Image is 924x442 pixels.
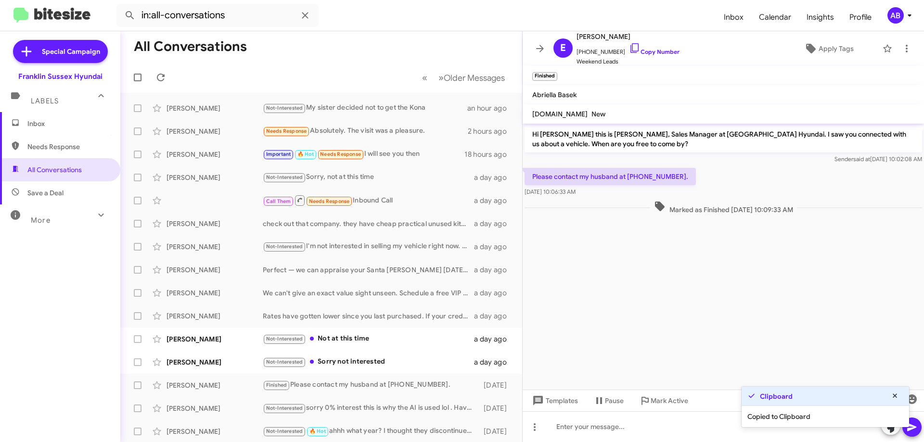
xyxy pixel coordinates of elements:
[266,151,291,157] span: Important
[433,68,511,88] button: Next
[167,242,263,252] div: [PERSON_NAME]
[479,427,514,436] div: [DATE]
[532,90,577,99] span: Abriella Basek
[320,151,361,157] span: Needs Response
[42,47,100,56] span: Special Campaign
[474,311,514,321] div: a day ago
[116,4,319,27] input: Search
[27,119,109,128] span: Inbox
[263,333,474,344] div: Not at this time
[474,196,514,205] div: a day ago
[532,72,557,81] small: Finished
[577,31,680,42] span: [PERSON_NAME]
[266,243,303,250] span: Not-Interested
[266,128,307,134] span: Needs Response
[523,392,586,409] button: Templates
[586,392,631,409] button: Pause
[751,3,799,31] a: Calendar
[263,241,474,252] div: I'm not interested in selling my vehicle right now. Thank you
[167,219,263,228] div: [PERSON_NAME]
[266,336,303,342] span: Not-Interested
[263,403,479,414] div: sorry 0% interest this is why the AI is used lol . Have a great weekend
[479,404,514,413] div: [DATE]
[167,334,263,344] div: [PERSON_NAME]
[167,265,263,275] div: [PERSON_NAME]
[167,357,263,367] div: [PERSON_NAME]
[263,149,464,160] div: I will see you then
[444,73,505,83] span: Older Messages
[263,426,479,437] div: ahhh what year? I thought they discontinued the 650 in [DATE]
[525,188,576,195] span: [DATE] 10:06:33 AM
[263,356,474,367] div: Sorry not interested
[167,311,263,321] div: [PERSON_NAME]
[263,172,474,183] div: Sorry, not at this time
[560,40,566,56] span: E
[266,105,303,111] span: Not-Interested
[266,198,291,204] span: Call Them
[650,201,797,215] span: Marked as Finished [DATE] 10:09:33 AM
[266,382,287,388] span: Finished
[525,126,922,152] p: Hi [PERSON_NAME] this is [PERSON_NAME], Sales Manager at [GEOGRAPHIC_DATA] Hyundai. I saw you con...
[266,405,303,411] span: Not-Interested
[167,173,263,182] div: [PERSON_NAME]
[263,379,479,391] div: Please contact my husband at [PHONE_NUMBER].
[167,427,263,436] div: [PERSON_NAME]
[263,288,474,298] div: We can't give an exact value sight unseen. Schedule a free VIP appraisal—or send year, trim, VIN ...
[422,72,427,84] span: «
[18,72,103,81] div: Franklin Sussex Hyundai
[167,404,263,413] div: [PERSON_NAME]
[13,40,108,63] a: Special Campaign
[742,406,909,427] div: Copied to Clipboard
[819,40,854,57] span: Apply Tags
[605,392,624,409] span: Pause
[438,72,444,84] span: »
[577,57,680,66] span: Weekend Leads
[167,288,263,298] div: [PERSON_NAME]
[263,126,468,137] div: Absolutely. The visit was a pleasure.
[879,7,913,24] button: AB
[27,165,82,175] span: All Conversations
[417,68,511,88] nav: Page navigation example
[479,380,514,390] div: [DATE]
[631,392,696,409] button: Mark Active
[31,97,59,105] span: Labels
[167,150,263,159] div: [PERSON_NAME]
[474,242,514,252] div: a day ago
[779,40,878,57] button: Apply Tags
[27,188,64,198] span: Save a Deal
[266,174,303,180] span: Not-Interested
[297,151,314,157] span: 🔥 Hot
[416,68,433,88] button: Previous
[309,198,350,204] span: Needs Response
[167,380,263,390] div: [PERSON_NAME]
[474,288,514,298] div: a day ago
[842,3,879,31] a: Profile
[591,110,605,118] span: New
[263,311,474,321] div: Rates have gotten lower since you last purchased. If your credit is around the same as it was las...
[134,39,247,54] h1: All Conversations
[266,428,303,434] span: Not-Interested
[474,265,514,275] div: a day ago
[464,150,514,159] div: 18 hours ago
[309,428,326,434] span: 🔥 Hot
[532,110,588,118] span: [DOMAIN_NAME]
[31,216,51,225] span: More
[799,3,842,31] a: Insights
[834,155,922,163] span: Sender [DATE] 10:02:08 AM
[716,3,751,31] span: Inbox
[167,126,263,136] div: [PERSON_NAME]
[651,392,688,409] span: Mark Active
[263,219,474,228] div: check out that company. they have cheap practical unused kitchen equipment
[474,173,514,182] div: a day ago
[263,265,474,275] div: Perfect — we can appraise your Santa [PERSON_NAME] [DATE]. Morning (9–11am), midday (12–2pm) or a...
[474,357,514,367] div: a day ago
[887,7,904,24] div: AB
[263,194,474,206] div: Inbound Call
[27,142,109,152] span: Needs Response
[266,359,303,365] span: Not-Interested
[525,168,696,185] p: Please contact my husband at [PHONE_NUMBER].
[530,392,578,409] span: Templates
[853,155,870,163] span: said at
[474,334,514,344] div: a day ago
